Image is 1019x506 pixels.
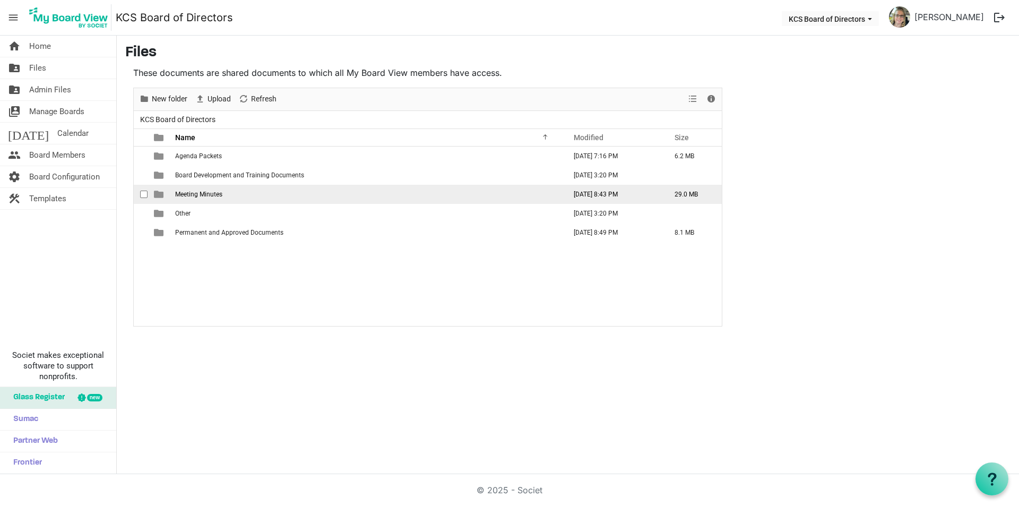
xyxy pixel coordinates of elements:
[148,223,172,242] td: is template cell column header type
[563,185,663,204] td: June 17, 2025 8:43 PM column header Modified
[8,188,21,209] span: construction
[250,92,278,106] span: Refresh
[8,123,49,144] span: [DATE]
[133,66,722,79] p: These documents are shared documents to which all My Board View members have access.
[574,133,603,142] span: Modified
[26,4,111,31] img: My Board View Logo
[8,144,21,166] span: people
[191,88,235,110] div: Upload
[237,92,279,106] button: Refresh
[26,4,116,31] a: My Board View Logo
[175,152,222,160] span: Agenda Packets
[125,44,1011,62] h3: Files
[193,92,233,106] button: Upload
[675,133,689,142] span: Size
[702,88,720,110] div: Details
[175,210,191,217] span: Other
[29,57,46,79] span: Files
[663,185,722,204] td: 29.0 MB is template cell column header Size
[172,166,563,185] td: Board Development and Training Documents is template cell column header Name
[663,204,722,223] td: is template cell column header Size
[3,7,23,28] span: menu
[134,166,148,185] td: checkbox
[206,92,232,106] span: Upload
[684,88,702,110] div: View
[563,166,663,185] td: September 07, 2024 3:20 PM column header Modified
[8,166,21,187] span: settings
[663,147,722,166] td: 6.2 MB is template cell column header Size
[29,166,100,187] span: Board Configuration
[172,223,563,242] td: Permanent and Approved Documents is template cell column header Name
[175,191,222,198] span: Meeting Minutes
[151,92,188,106] span: New folder
[134,147,148,166] td: checkbox
[8,57,21,79] span: folder_shared
[29,144,85,166] span: Board Members
[29,36,51,57] span: Home
[29,79,71,100] span: Admin Files
[148,166,172,185] td: is template cell column header type
[704,92,719,106] button: Details
[148,147,172,166] td: is template cell column header type
[563,147,663,166] td: April 04, 2025 7:16 PM column header Modified
[988,6,1011,29] button: logout
[29,188,66,209] span: Templates
[235,88,280,110] div: Refresh
[116,7,233,28] a: KCS Board of Directors
[5,350,111,382] span: Societ makes exceptional software to support nonprofits.
[910,6,988,28] a: [PERSON_NAME]
[138,113,218,126] span: KCS Board of Directors
[889,6,910,28] img: Hh7k5mmDIpqOGLPaJpI44K6sLj7PEd2haQyQ_kEn3Nv_4lU3kCoxkUlArsVuURaGZOBNaMZtGBN_Ck85F7L1bw_thumb.png
[8,79,21,100] span: folder_shared
[686,92,699,106] button: View dropdownbutton
[782,11,879,26] button: KCS Board of Directors dropdownbutton
[148,185,172,204] td: is template cell column header type
[8,431,58,452] span: Partner Web
[172,147,563,166] td: Agenda Packets is template cell column header Name
[477,485,542,495] a: © 2025 - Societ
[57,123,89,144] span: Calendar
[148,204,172,223] td: is template cell column header type
[563,204,663,223] td: September 07, 2024 3:20 PM column header Modified
[29,101,84,122] span: Manage Boards
[175,171,304,179] span: Board Development and Training Documents
[172,185,563,204] td: Meeting Minutes is template cell column header Name
[175,229,283,236] span: Permanent and Approved Documents
[134,223,148,242] td: checkbox
[8,387,65,408] span: Glass Register
[663,166,722,185] td: is template cell column header Size
[563,223,663,242] td: June 20, 2025 8:49 PM column header Modified
[8,101,21,122] span: switch_account
[8,409,38,430] span: Sumac
[134,185,148,204] td: checkbox
[87,394,102,401] div: new
[663,223,722,242] td: 8.1 MB is template cell column header Size
[8,36,21,57] span: home
[8,452,42,474] span: Frontier
[172,204,563,223] td: Other is template cell column header Name
[134,204,148,223] td: checkbox
[135,88,191,110] div: New folder
[175,133,195,142] span: Name
[137,92,189,106] button: New folder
